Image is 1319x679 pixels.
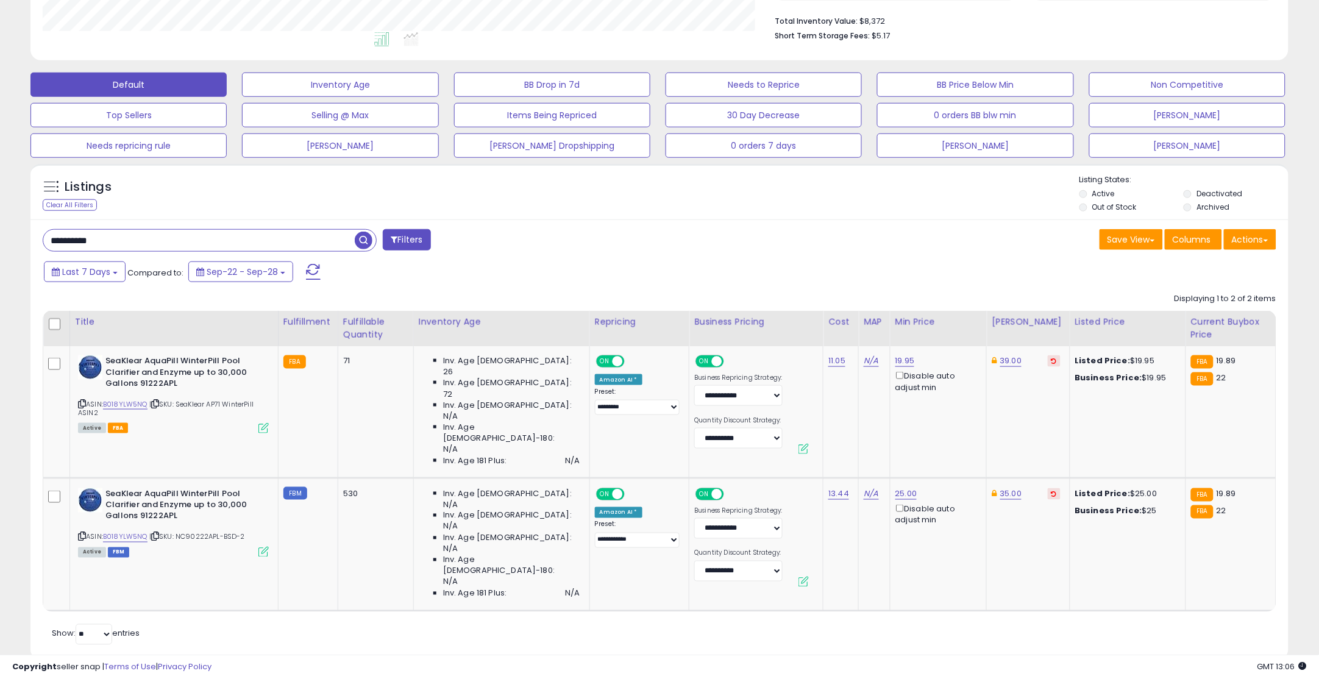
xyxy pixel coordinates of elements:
span: ON [597,489,613,499]
button: [PERSON_NAME] [877,133,1073,158]
button: Columns [1165,229,1222,250]
span: Inv. Age 181 Plus: [443,588,507,599]
div: Fulfillment [283,316,333,329]
label: Business Repricing Strategy: [694,374,783,382]
div: $19.95 [1075,355,1176,366]
span: Last 7 Days [62,266,110,278]
span: Inv. Age [DEMOGRAPHIC_DATA]: [443,355,572,366]
button: Non Competitive [1089,73,1285,97]
span: ON [597,357,613,367]
div: Min Price [895,316,982,329]
a: B018YLW5NQ [103,532,148,542]
span: N/A [565,455,580,466]
div: Current Buybox Price [1191,316,1271,341]
a: 25.00 [895,488,917,500]
span: Inv. Age [DEMOGRAPHIC_DATA]: [443,377,572,388]
div: seller snap | | [12,661,212,673]
div: Listed Price [1075,316,1181,329]
button: Last 7 Days [44,261,126,282]
div: Clear All Filters [43,199,97,211]
small: FBA [283,355,306,369]
button: 0 orders 7 days [666,133,862,158]
span: Inv. Age [DEMOGRAPHIC_DATA]: [443,488,572,499]
small: FBA [1191,355,1214,369]
span: 22 [1217,505,1226,516]
span: N/A [443,444,458,455]
a: Terms of Use [104,661,156,672]
span: N/A [565,588,580,599]
a: 13.44 [828,488,849,500]
div: $25 [1075,505,1176,516]
label: Quantity Discount Strategy: [694,416,783,425]
span: ON [697,357,713,367]
span: Columns [1173,233,1211,246]
div: Displaying 1 to 2 of 2 items [1175,293,1276,305]
b: Short Term Storage Fees: [775,30,870,41]
button: BB Price Below Min [877,73,1073,97]
b: Listed Price: [1075,355,1131,366]
div: Amazon AI * [595,374,642,385]
button: Default [30,73,227,97]
button: 0 orders BB blw min [877,103,1073,127]
span: 72 [443,389,452,400]
button: Items Being Repriced [454,103,650,127]
label: Business Repricing Strategy: [694,507,783,515]
b: Listed Price: [1075,488,1131,499]
span: N/A [443,521,458,532]
div: Disable auto adjust min [895,369,978,393]
span: 22 [1217,372,1226,383]
div: ASIN: [78,355,269,432]
label: Archived [1196,202,1229,212]
b: SeaKlear AquaPill WinterPill Pool Clarifier and Enzyme up to 30,000 Gallons 91222APL [105,355,254,393]
a: N/A [864,488,878,500]
span: Inv. Age [DEMOGRAPHIC_DATA]-180: [443,555,580,577]
button: 30 Day Decrease [666,103,862,127]
span: OFF [623,489,642,499]
button: Top Sellers [30,103,227,127]
button: Actions [1224,229,1276,250]
b: Total Inventory Value: [775,16,858,26]
button: [PERSON_NAME] [1089,103,1285,127]
label: Active [1092,188,1115,199]
span: N/A [443,411,458,422]
span: 19.89 [1217,355,1236,366]
button: Selling @ Max [242,103,438,127]
button: Inventory Age [242,73,438,97]
button: Sep-22 - Sep-28 [188,261,293,282]
span: | SKU: SeaKlear AP71 WinterPill ASIN2 [78,399,254,418]
span: Inv. Age [DEMOGRAPHIC_DATA]-180: [443,422,580,444]
li: $8,372 [775,13,1267,27]
button: Save View [1100,229,1163,250]
span: 19.89 [1217,488,1236,499]
div: 71 [343,355,404,366]
div: Preset: [595,388,680,414]
span: Inv. Age [DEMOGRAPHIC_DATA]: [443,400,572,411]
h5: Listings [65,179,112,196]
div: Repricing [595,316,684,329]
span: All listings currently available for purchase on Amazon [78,423,106,433]
div: $19.95 [1075,372,1176,383]
span: 2025-10-6 13:06 GMT [1257,661,1307,672]
label: Out of Stock [1092,202,1137,212]
button: [PERSON_NAME] Dropshipping [454,133,650,158]
span: Inv. Age [DEMOGRAPHIC_DATA]: [443,533,572,544]
small: FBA [1191,488,1214,502]
button: [PERSON_NAME] [242,133,438,158]
a: 11.05 [828,355,845,367]
b: Business Price: [1075,372,1142,383]
span: Inv. Age 181 Plus: [443,455,507,466]
label: Quantity Discount Strategy: [694,549,783,558]
small: FBA [1191,372,1214,386]
span: Inv. Age [DEMOGRAPHIC_DATA]: [443,510,572,521]
span: OFF [623,357,642,367]
a: N/A [864,355,878,367]
div: ASIN: [78,488,269,556]
span: N/A [443,499,458,510]
div: Disable auto adjust min [895,502,978,526]
a: 39.00 [1000,355,1022,367]
img: 41QprrIJ4RL._SL40_.jpg [78,488,102,513]
small: FBM [283,487,307,500]
span: $5.17 [872,30,890,41]
div: $25.00 [1075,488,1176,499]
a: B018YLW5NQ [103,399,148,410]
